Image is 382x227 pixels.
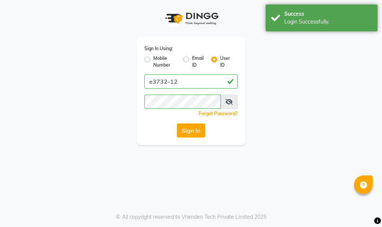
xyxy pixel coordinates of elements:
[284,18,372,26] div: Login Successfully.
[153,55,177,68] label: Mobile Number
[161,7,221,30] img: logo1.svg
[192,55,205,68] label: Email ID
[144,74,238,89] input: Username
[220,55,232,68] label: User ID
[199,111,238,116] a: Forgot Password?
[284,10,372,18] div: Success
[177,123,205,138] button: Sign In
[144,95,221,109] input: Username
[144,45,173,52] label: Sign In Using:
[351,197,375,220] iframe: chat widget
